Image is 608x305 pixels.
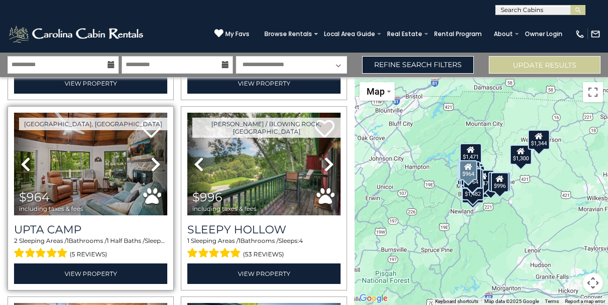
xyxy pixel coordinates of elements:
span: (5 reviews) [70,248,107,261]
div: $1,478 [458,161,480,181]
a: Rental Program [429,27,487,41]
button: Update Results [489,56,600,74]
span: including taxes & fees [19,205,83,212]
span: 2 [14,237,18,244]
span: including taxes & fees [192,205,256,212]
a: View Property [14,263,167,284]
span: Map data ©2025 Google [484,298,539,304]
a: View Property [14,73,167,94]
img: thumbnail_163260932.jpeg [187,113,341,215]
img: thumbnail_167080984.jpeg [14,113,167,215]
div: $1,344 [528,130,550,150]
div: $1,491 [489,172,511,192]
div: $1,471 [460,143,482,163]
span: 1 [238,237,240,244]
a: About [489,27,518,41]
span: 1 [67,237,69,244]
div: $764 [463,168,481,188]
div: $1,482 [462,180,484,200]
a: My Favs [214,29,249,39]
span: Map [367,86,385,97]
span: 6 [165,237,169,244]
img: White-1-2.png [8,24,146,44]
a: Sleepy Hollow [187,223,341,236]
a: [PERSON_NAME] / Blowing Rock, [GEOGRAPHIC_DATA] [192,118,341,138]
span: $996 [192,190,222,204]
a: View Property [187,263,341,284]
div: $1,300 [510,144,532,164]
div: $1,439 [480,173,502,193]
div: $1,502 [461,168,483,188]
div: $1,422 [462,183,484,203]
span: $964 [19,190,50,204]
button: Toggle fullscreen view [583,82,603,102]
span: 1 Half Baths / [107,237,145,244]
button: Map camera controls [583,273,603,293]
span: 1 [187,237,189,244]
a: Refine Search Filters [362,56,474,74]
a: Owner Login [520,27,567,41]
a: Real Estate [382,27,427,41]
span: (53 reviews) [243,248,284,261]
div: Sleeping Areas / Bathrooms / Sleeps: [14,236,167,260]
a: Local Area Guide [319,27,380,41]
img: mail-regular-white.png [590,29,600,39]
button: Keyboard shortcuts [435,298,478,305]
div: Sleeping Areas / Bathrooms / Sleeps: [187,236,341,260]
a: [GEOGRAPHIC_DATA], [GEOGRAPHIC_DATA] [19,118,167,130]
span: My Favs [225,30,249,39]
div: $964 [459,160,477,180]
a: Upta Camp [14,223,167,236]
div: $996 [491,172,509,192]
button: Change map style [360,82,395,101]
img: Google [357,292,390,305]
div: $1,471 [472,170,494,190]
a: Report a map error [565,298,605,304]
a: Terms (opens in new tab) [545,298,559,304]
a: Browse Rentals [259,27,317,41]
a: View Property [187,73,341,94]
div: $1,362 [457,165,479,185]
span: 4 [299,237,303,244]
a: Open this area in Google Maps (opens a new window) [357,292,390,305]
img: phone-regular-white.png [575,29,585,39]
